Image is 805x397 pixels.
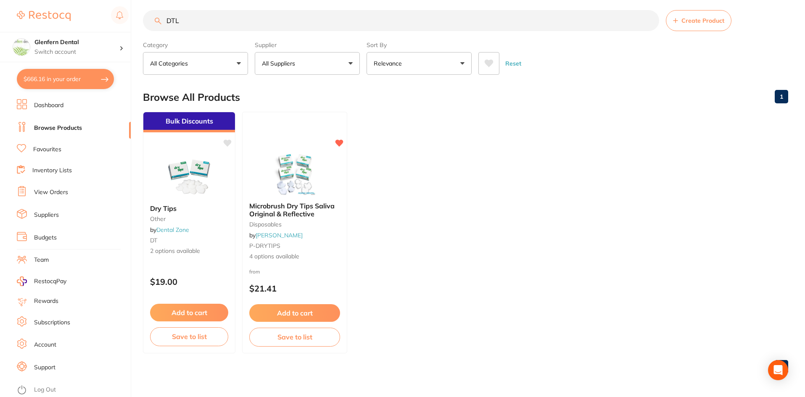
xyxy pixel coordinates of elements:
[34,363,55,372] a: Support
[143,112,235,132] div: Bulk Discounts
[34,341,56,349] a: Account
[34,124,82,132] a: Browse Products
[249,231,303,239] span: by
[17,69,114,89] button: $666.16 in your order
[34,256,49,264] a: Team
[17,276,66,286] a: RestocqPay
[255,41,360,49] label: Supplier
[34,48,119,56] p: Switch account
[34,318,70,327] a: Subscriptions
[374,59,405,68] p: Relevance
[34,101,63,110] a: Dashboard
[256,231,303,239] a: [PERSON_NAME]
[150,204,177,213] span: Dry Tips
[503,52,524,75] button: Reset
[249,202,340,218] b: Microbrush Dry Tips Saliva Original & Reflective
[681,17,724,24] span: Create Product
[249,304,340,322] button: Add to cart
[143,52,248,75] button: All Categories
[768,360,788,380] div: Open Intercom Messenger
[775,88,788,105] a: 1
[33,145,61,154] a: Favourites
[150,304,228,321] button: Add to cart
[249,221,340,228] small: disposables
[34,188,68,197] a: View Orders
[367,52,472,75] button: Relevance
[150,226,189,234] span: by
[17,384,128,397] button: Log Out
[156,226,189,234] a: Dental Zone
[143,92,240,103] h2: Browse All Products
[249,268,260,275] span: from
[150,237,157,244] span: DT
[162,156,216,198] img: Dry Tips
[143,10,659,31] input: Search Products
[13,39,30,55] img: Glenfern Dental
[34,297,58,305] a: Rewards
[249,284,340,293] p: $21.41
[150,247,228,255] span: 2 options available
[34,38,119,47] h4: Glenfern Dental
[249,328,340,346] button: Save to list
[249,252,340,261] span: 4 options available
[262,59,298,68] p: All Suppliers
[34,211,59,219] a: Suppliers
[17,276,27,286] img: RestocqPay
[249,202,335,218] span: Microbrush Dry Tips Saliva Original & Reflective
[17,6,71,26] a: Restocq Logo
[150,59,191,68] p: All Categories
[17,11,71,21] img: Restocq Logo
[150,205,228,212] b: Dry Tips
[34,386,56,394] a: Log Out
[255,52,360,75] button: All Suppliers
[34,234,57,242] a: Budgets
[775,358,788,375] a: 1
[150,277,228,287] p: $19.00
[267,153,322,195] img: Microbrush Dry Tips Saliva Original & Reflective
[666,10,731,31] button: Create Product
[150,327,228,346] button: Save to list
[143,41,248,49] label: Category
[34,277,66,286] span: RestocqPay
[249,242,280,250] span: P-DRYTIPS
[32,166,72,175] a: Inventory Lists
[367,41,472,49] label: Sort By
[150,216,228,222] small: other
